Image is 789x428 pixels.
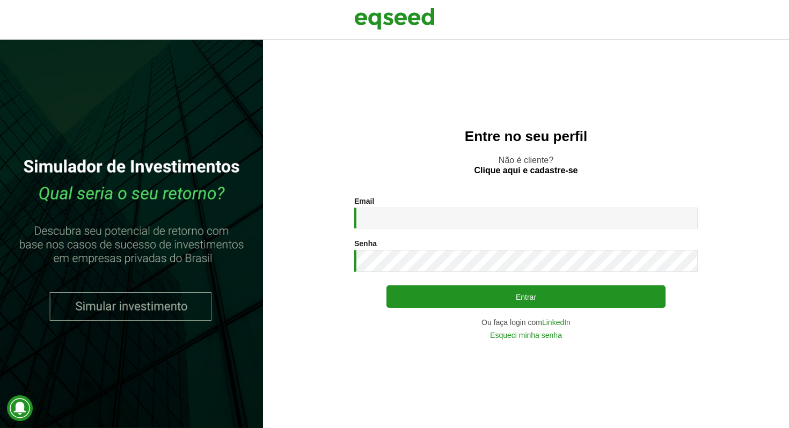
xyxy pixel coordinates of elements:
[354,240,377,247] label: Senha
[354,197,374,205] label: Email
[386,285,666,308] button: Entrar
[354,319,698,326] div: Ou faça login com
[284,129,768,144] h2: Entre no seu perfil
[474,166,578,175] a: Clique aqui e cadastre-se
[490,331,562,339] a: Esqueci minha senha
[354,5,435,32] img: EqSeed Logo
[284,155,768,175] p: Não é cliente?
[542,319,571,326] a: LinkedIn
